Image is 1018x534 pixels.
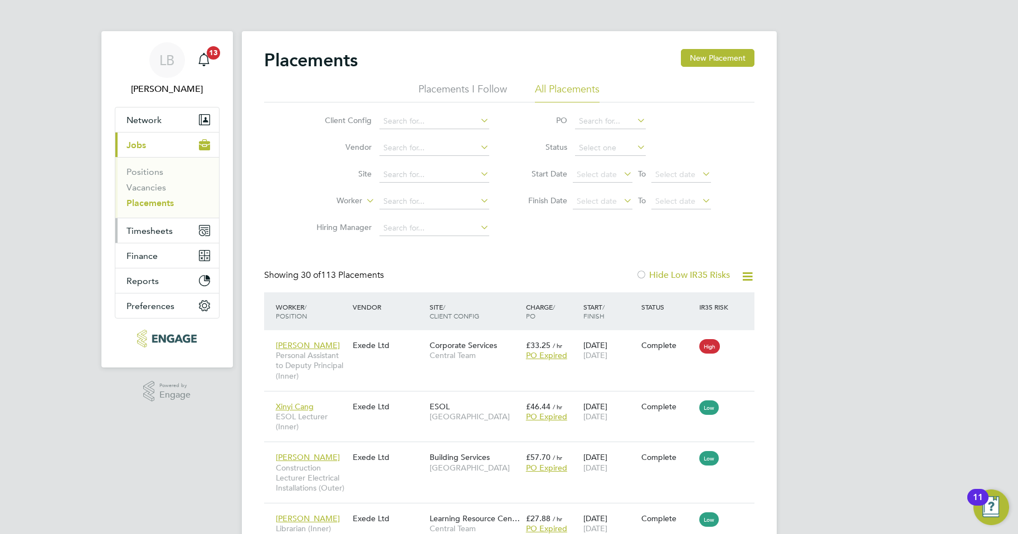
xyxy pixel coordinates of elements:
span: Reports [126,276,159,286]
div: 11 [973,497,983,512]
div: Exede Ltd [350,335,427,356]
div: Site [427,297,523,326]
label: Finish Date [517,195,567,205]
a: [PERSON_NAME]Personal Assistant to Deputy Principal (Inner)Exede LtdCorporate ServicesCentral Tea... [273,334,754,344]
input: Select one [575,140,646,156]
div: Complete [641,340,694,350]
span: [PERSON_NAME] [276,340,340,350]
span: To [635,166,649,181]
span: Central Team [430,523,520,533]
a: [PERSON_NAME]Librarian (Inner)Exede LtdLearning Resource Cen…Central Team£27.88 / hrPO Expired[DA... [273,507,754,517]
span: Low [699,451,719,466]
label: Start Date [517,169,567,179]
span: Laura Badcock [115,82,220,96]
span: 13 [207,46,220,60]
div: [DATE] [581,396,639,427]
span: Select date [577,169,617,179]
div: Start [581,297,639,326]
div: Complete [641,513,694,523]
span: / PO [526,302,555,320]
div: Worker [273,297,350,326]
span: To [635,193,649,208]
span: PO Expired [526,523,567,533]
span: [GEOGRAPHIC_DATA] [430,463,520,473]
span: Central Team [430,350,520,360]
li: All Placements [535,82,600,102]
span: High [699,339,720,354]
span: Corporate Services [430,340,497,350]
button: Finance [115,243,219,268]
span: [DATE] [583,523,607,533]
button: Open Resource Center, 11 new notifications [973,489,1009,525]
span: Learning Resource Cen… [430,513,520,523]
div: [DATE] [581,335,639,366]
div: Exede Ltd [350,447,427,468]
button: Timesheets [115,218,219,243]
div: Showing [264,270,386,281]
span: / Position [276,302,307,320]
span: Low [699,512,719,527]
button: Reports [115,268,219,293]
div: Jobs [115,157,219,218]
input: Search for... [379,140,489,156]
span: Powered by [159,381,191,390]
span: £46.44 [526,401,551,411]
span: / hr [553,515,562,523]
span: / hr [553,403,562,411]
button: Preferences [115,293,219,318]
span: [PERSON_NAME] [276,452,340,462]
button: Jobs [115,133,219,157]
label: PO [517,115,567,125]
div: Status [639,297,696,317]
span: Low [699,400,719,415]
a: 13 [193,42,215,78]
nav: Main navigation [101,31,233,368]
span: PO Expired [526,463,567,473]
label: Worker [298,195,362,207]
span: 30 of [301,270,321,281]
input: Search for... [379,114,489,129]
span: [GEOGRAPHIC_DATA] [430,411,520,422]
a: Placements [126,198,174,208]
span: Construction Lecturer Electrical Installations (Outer) [276,463,347,493]
div: Complete [641,452,694,462]
label: Vendor [308,142,372,152]
a: Xinyi CangESOL Lecturer (Inner)Exede LtdESOL[GEOGRAPHIC_DATA]£46.44 / hrPO Expired[DATE][DATE]Com... [273,395,754,405]
input: Search for... [575,114,646,129]
span: [DATE] [583,411,607,422]
span: PO Expired [526,350,567,360]
input: Search for... [379,194,489,209]
label: Status [517,142,567,152]
span: Jobs [126,140,146,150]
span: 113 Placements [301,270,384,281]
label: Hide Low IR35 Risks [636,270,730,281]
span: / Finish [583,302,605,320]
input: Search for... [379,221,489,236]
img: xede-logo-retina.png [137,330,197,347]
span: Building Services [430,452,490,462]
label: Client Config [308,115,372,125]
h2: Placements [264,49,358,71]
div: Exede Ltd [350,508,427,529]
span: £57.70 [526,452,551,462]
li: Placements I Follow [418,82,507,102]
span: ESOL Lecturer (Inner) [276,411,347,432]
span: ESOL [430,401,450,411]
span: LB [159,53,174,67]
span: Engage [159,390,191,400]
span: Finance [126,251,158,261]
a: Positions [126,166,163,177]
a: Go to home page [115,330,220,347]
span: [DATE] [583,350,607,360]
div: Charge [523,297,581,326]
div: [DATE] [581,447,639,478]
div: Exede Ltd [350,396,427,417]
a: Vacancies [126,182,166,193]
span: / Client Config [430,302,479,320]
span: Select date [655,169,695,179]
a: Powered byEngage [143,381,191,402]
span: Personal Assistant to Deputy Principal (Inner) [276,350,347,381]
button: Network [115,107,219,132]
div: IR35 Risk [696,297,735,317]
span: Timesheets [126,226,173,236]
